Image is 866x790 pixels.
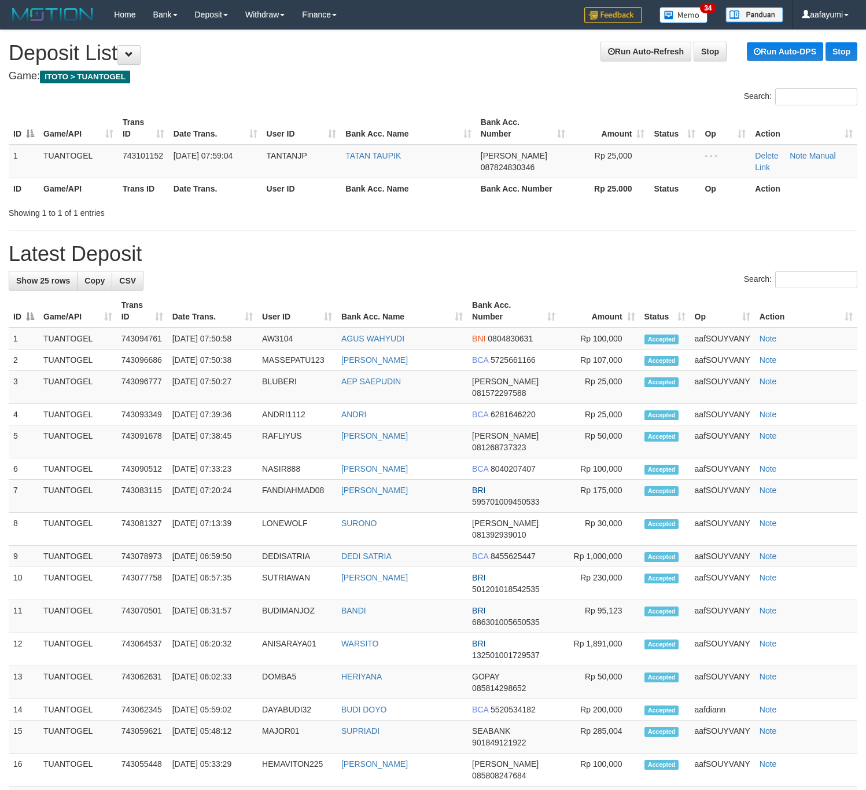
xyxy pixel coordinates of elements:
[168,666,257,699] td: [DATE] 06:02:33
[584,7,642,23] img: Feedback.jpg
[476,112,570,145] th: Bank Acc. Number: activate to sort column ascending
[790,151,807,160] a: Note
[760,377,777,386] a: Note
[9,721,39,754] td: 15
[257,350,337,371] td: MASSEPATU123
[690,404,755,425] td: aafSOUYVANY
[700,178,750,199] th: Op
[9,178,39,199] th: ID
[169,178,262,199] th: Date Trans.
[341,355,408,365] a: [PERSON_NAME]
[39,546,117,567] td: TUANTOGEL
[690,425,755,458] td: aafSOUYVANY
[345,151,401,160] a: TATAN TAUPIK
[117,458,168,480] td: 743090512
[760,573,777,582] a: Note
[472,738,526,747] span: Copy 901849121922 to clipboard
[39,404,117,425] td: TUANTOGEL
[341,410,367,419] a: ANDRI
[341,112,476,145] th: Bank Acc. Name: activate to sort column ascending
[39,600,117,633] td: TUANTOGEL
[174,151,233,160] span: [DATE] 07:59:04
[168,721,257,754] td: [DATE] 05:48:12
[168,295,257,328] th: Date Trans.: activate to sort column ascending
[117,295,168,328] th: Trans ID: activate to sort column ascending
[341,178,476,199] th: Bank Acc. Name
[690,371,755,404] td: aafSOUYVANY
[9,458,39,480] td: 6
[118,112,169,145] th: Trans ID: activate to sort column ascending
[491,705,536,714] span: Copy 5520534182 to clipboard
[9,112,39,145] th: ID: activate to sort column descending
[9,699,39,721] td: 14
[39,754,117,787] td: TUANTOGEL
[168,371,257,404] td: [DATE] 07:50:27
[168,425,257,458] td: [DATE] 07:38:45
[257,480,337,513] td: FANDIAHMAD08
[760,639,777,648] a: Note
[257,721,337,754] td: MAJOR01
[117,600,168,633] td: 743070501
[39,458,117,480] td: TUANTOGEL
[341,705,387,714] a: BUDI DOYO
[644,574,679,583] span: Accepted
[9,71,857,82] h4: Game:
[341,431,408,440] a: [PERSON_NAME]
[690,699,755,721] td: aafdiann
[491,355,536,365] span: Copy 5725661166 to clipboard
[117,404,168,425] td: 743093349
[341,606,366,615] a: BANDI
[747,42,823,61] a: Run Auto-DPS
[39,666,117,699] td: TUANTOGEL
[644,640,679,649] span: Accepted
[560,328,640,350] td: Rp 100,000
[760,726,777,736] a: Note
[560,546,640,567] td: Rp 1,000,000
[257,699,337,721] td: DAYABUDI32
[472,771,526,780] span: Copy 085808247684 to clipboard
[257,371,337,404] td: BLUBERI
[560,458,640,480] td: Rp 100,000
[744,271,857,288] label: Search:
[39,480,117,513] td: TUANTOGEL
[257,295,337,328] th: User ID: activate to sort column ascending
[644,607,679,616] span: Accepted
[560,295,640,328] th: Amount: activate to sort column ascending
[760,486,777,495] a: Note
[168,600,257,633] td: [DATE] 06:31:57
[117,546,168,567] td: 743078973
[644,727,679,737] span: Accepted
[467,295,560,328] th: Bank Acc. Number: activate to sort column ascending
[472,530,526,539] span: Copy 081392939010 to clipboard
[760,410,777,419] a: Note
[775,88,857,105] input: Search:
[472,334,485,343] span: BNI
[168,513,257,546] td: [DATE] 07:13:39
[690,328,755,350] td: aafSOUYVANY
[644,356,679,366] span: Accepted
[760,519,777,528] a: Note
[700,112,750,145] th: Op: activate to sort column ascending
[39,112,118,145] th: Game/API: activate to sort column ascending
[168,754,257,787] td: [DATE] 05:33:29
[39,425,117,458] td: TUANTOGEL
[690,546,755,567] td: aafSOUYVANY
[341,486,408,495] a: [PERSON_NAME]
[337,295,467,328] th: Bank Acc. Name: activate to sort column ascending
[491,552,536,561] span: Copy 8455625447 to clipboard
[9,546,39,567] td: 9
[9,480,39,513] td: 7
[644,377,679,387] span: Accepted
[481,163,535,172] span: Copy 087824830346 to clipboard
[119,276,136,285] span: CSV
[9,145,39,178] td: 1
[491,464,536,473] span: Copy 8040207407 to clipboard
[472,684,526,693] span: Copy 085814298652 to clipboard
[560,699,640,721] td: Rp 200,000
[117,666,168,699] td: 743062631
[570,178,650,199] th: Rp 25.000
[118,178,169,199] th: Trans ID
[644,465,679,475] span: Accepted
[117,371,168,404] td: 743096777
[560,371,640,404] td: Rp 25,000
